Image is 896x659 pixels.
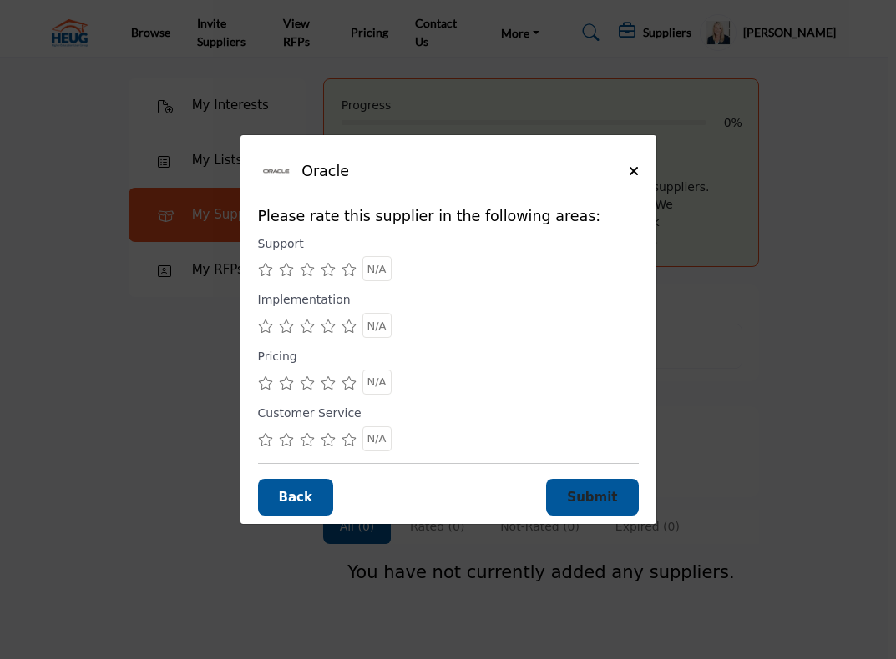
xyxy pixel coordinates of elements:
span: Back [279,490,312,505]
h6: Implementation [258,293,351,307]
span: N/A [367,432,387,445]
span: N/A [367,375,387,388]
button: Close [629,163,639,180]
button: Submit [546,479,638,516]
button: Back [258,479,333,516]
span: Submit [567,490,617,505]
h6: Pricing [258,350,297,364]
h6: Customer Service [258,406,362,420]
h5: Please rate this supplier in the following areas: [258,208,639,225]
h5: Oracle [301,163,628,180]
img: Oracle Logo [258,153,296,190]
span: N/A [367,263,387,275]
span: N/A [367,319,387,332]
h6: Support [258,237,304,251]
